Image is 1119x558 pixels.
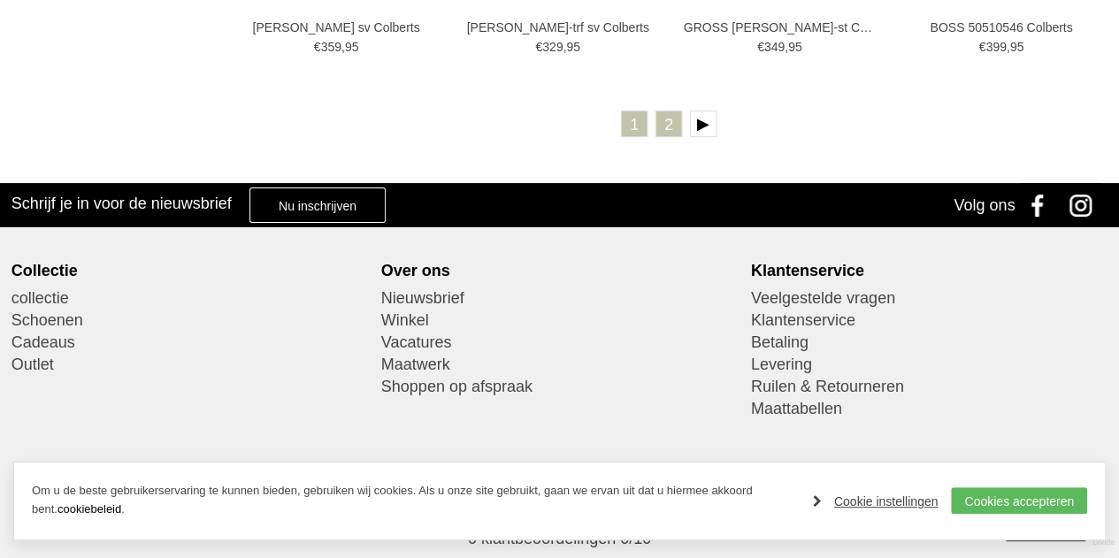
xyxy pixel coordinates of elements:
a: 1 [621,111,648,137]
a: [PERSON_NAME]-trf sv Colberts [462,19,654,35]
a: [PERSON_NAME] sv Colberts [240,19,432,35]
a: Veelgestelde vragen [751,287,1108,310]
span: € [757,40,764,54]
span: , [785,40,788,54]
span: , [341,40,345,54]
a: Cookies accepteren [951,487,1087,514]
p: Om u de beste gebruikerservaring te kunnen bieden, gebruiken wij cookies. Als u onze site gebruik... [32,482,795,519]
a: Schoenen [11,310,369,332]
a: cookiebeleid [57,502,121,516]
div: Volg ons [954,183,1015,227]
span: , [563,40,567,54]
a: collectie [11,287,369,310]
span: 349 [764,40,785,54]
h3: Schrijf je in voor de nieuwsbrief [11,194,232,213]
a: Betaling [751,332,1108,354]
a: Cookie instellingen [813,488,939,515]
a: Winkel [381,310,739,332]
a: Maatwerk [381,354,739,376]
span: € [535,40,542,54]
span: 329 [542,40,563,54]
div: Collectie [11,261,369,280]
span: 95 [566,40,580,54]
a: Shoppen op afspraak [381,376,739,398]
a: Maattabellen [751,398,1108,420]
a: Klantenservice [751,310,1108,332]
a: Vacatures [381,332,739,354]
a: Levering [751,354,1108,376]
div: Over ons [381,261,739,280]
a: Facebook [1019,183,1063,227]
a: Outlet [11,354,369,376]
span: € [314,40,321,54]
span: € [979,40,986,54]
a: Nu inschrijven [249,187,386,223]
a: BOSS 50510546 Colberts [905,19,1097,35]
a: Ruilen & Retourneren [751,376,1108,398]
span: 399 [985,40,1006,54]
a: Instagram [1063,183,1108,227]
a: GROSS [PERSON_NAME]-st Colberts [684,19,876,35]
div: Klantenservice [751,261,1108,280]
a: Nieuwsbrief [381,287,739,310]
a: Divide [1092,531,1115,554]
a: 2 [655,111,682,137]
span: 95 [788,40,802,54]
a: Cadeaus [11,332,369,354]
span: , [1007,40,1010,54]
span: 359 [321,40,341,54]
span: 95 [345,40,359,54]
span: 95 [1010,40,1024,54]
